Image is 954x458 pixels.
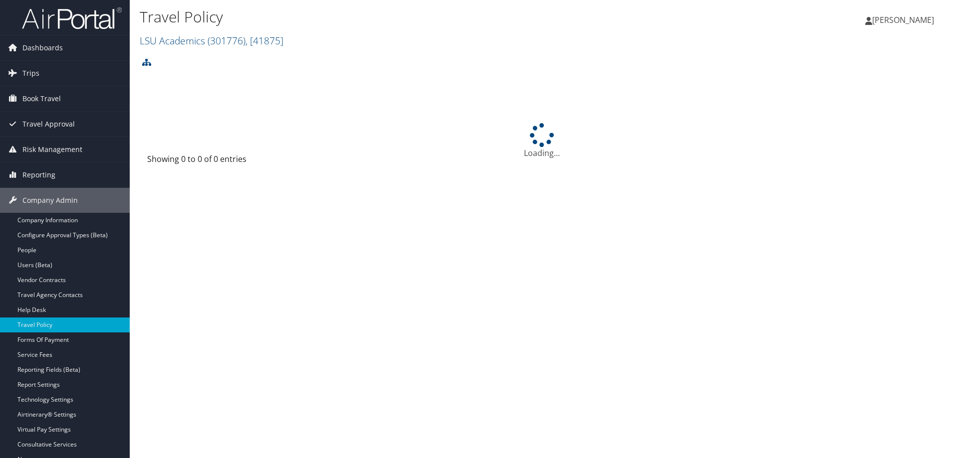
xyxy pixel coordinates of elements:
span: Trips [22,61,39,86]
span: Travel Approval [22,112,75,137]
a: LSU Academics [140,34,283,47]
a: [PERSON_NAME] [865,5,944,35]
span: Risk Management [22,137,82,162]
span: Book Travel [22,86,61,111]
span: ( 301776 ) [208,34,245,47]
span: [PERSON_NAME] [872,14,934,25]
span: Company Admin [22,188,78,213]
div: Showing 0 to 0 of 0 entries [147,153,333,170]
h1: Travel Policy [140,6,676,27]
img: airportal-logo.png [22,6,122,30]
span: Reporting [22,162,55,187]
span: , [ 41875 ] [245,34,283,47]
div: Loading... [140,123,944,159]
span: Dashboards [22,35,63,60]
